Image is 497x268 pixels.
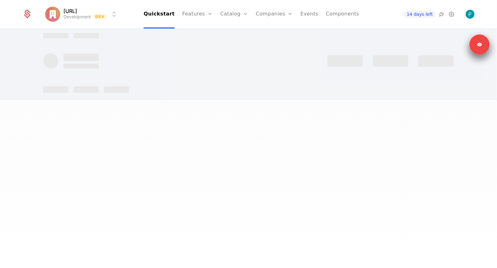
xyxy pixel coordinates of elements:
[63,14,91,20] div: Development
[448,10,456,18] a: Settings
[93,14,106,19] span: Dev
[47,7,118,21] button: Select environment
[466,10,475,19] img: Peter Keens
[45,7,60,22] img: Appy.AI
[404,10,435,18] a: 14 days left
[438,10,446,18] a: Integrations
[63,9,77,14] span: [URL]
[466,10,475,19] button: Open user button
